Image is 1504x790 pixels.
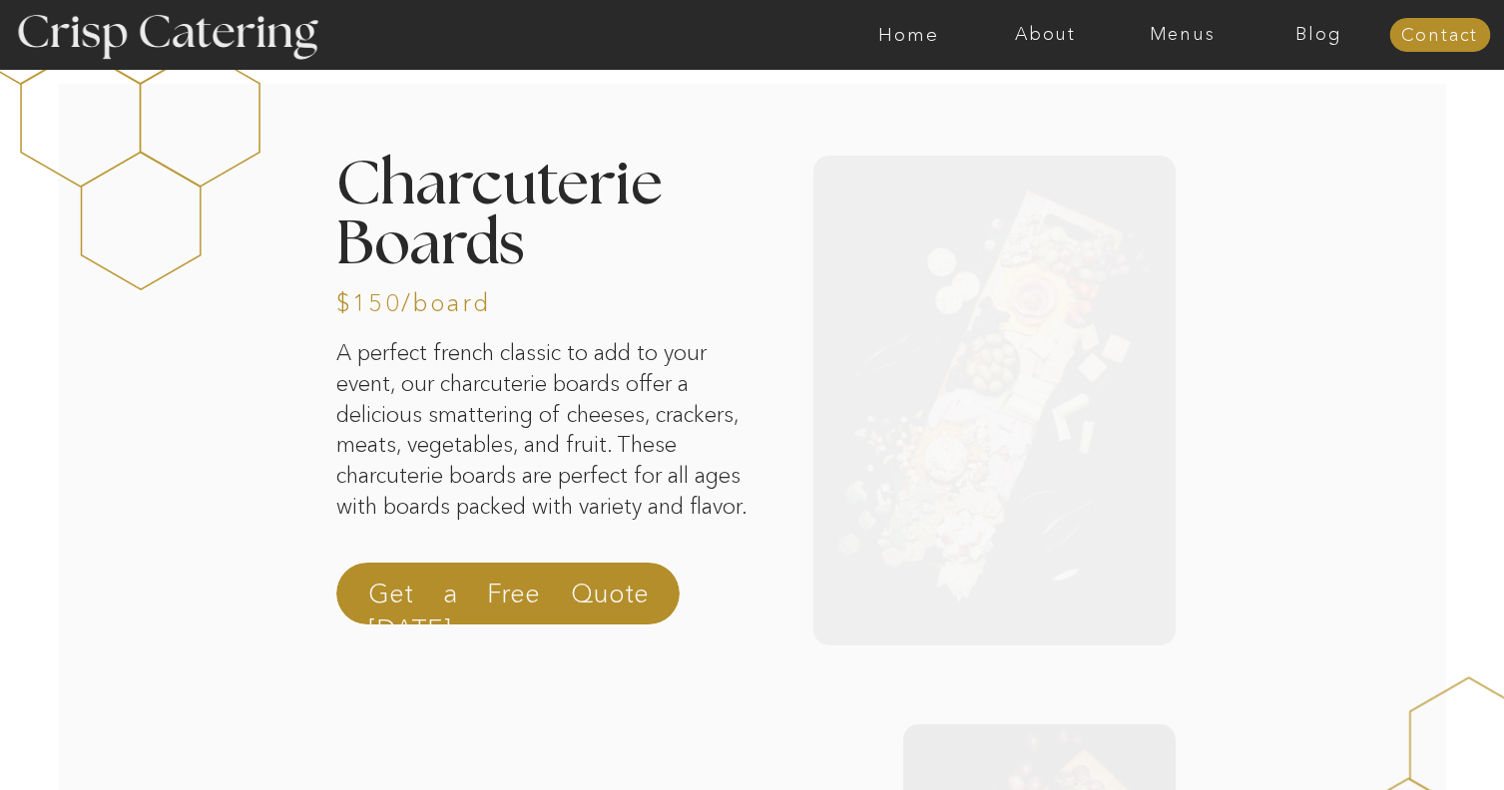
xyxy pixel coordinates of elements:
[336,338,756,546] p: A perfect french classic to add to your event, our charcuterie boards offer a delicious smatterin...
[1389,26,1490,46] a: Contact
[336,156,804,208] h2: Charcuterie Boards
[1114,25,1251,45] a: Menus
[368,576,649,623] a: Get a Free Quote [DATE]
[1251,25,1387,45] a: Blog
[977,25,1114,45] a: About
[336,291,450,310] h3: $150/board
[840,25,977,45] a: Home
